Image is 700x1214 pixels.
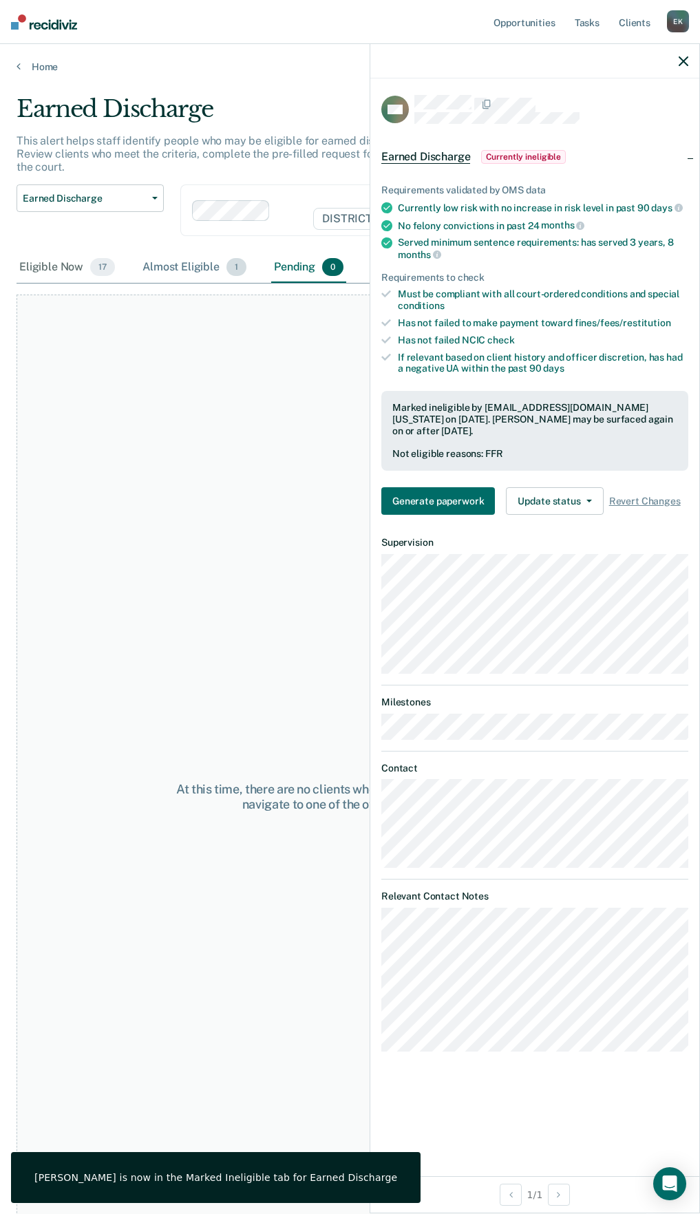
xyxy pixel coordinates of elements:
[481,150,566,164] span: Currently ineligible
[398,352,688,375] div: If relevant based on client history and officer discretion, has had a negative UA within the past 90
[653,1167,686,1200] div: Open Intercom Messenger
[398,334,688,346] div: Has not failed NCIC
[392,402,677,436] div: Marked ineligible by [EMAIL_ADDRESS][DOMAIN_NAME][US_STATE] on [DATE]. [PERSON_NAME] may be surfa...
[381,184,688,196] div: Requirements validated by OMS data
[17,134,633,173] p: This alert helps staff identify people who may be eligible for earned discharge based on IDOC’s c...
[313,208,560,230] span: DISTRICT OFFICE 4, [GEOGRAPHIC_DATA]
[398,237,688,260] div: Served minimum sentence requirements: has served 3 years, 8
[381,487,495,515] button: Generate paperwork
[381,487,500,515] a: Navigate to form link
[368,253,494,283] div: Marked Ineligible
[34,1171,397,1184] div: [PERSON_NAME] is now in the Marked Ineligible tab for Earned Discharge
[381,150,470,164] span: Earned Discharge
[90,258,115,276] span: 17
[322,258,343,276] span: 0
[651,202,682,213] span: days
[370,135,699,179] div: Earned DischargeCurrently ineligible
[381,891,688,902] dt: Relevant Contact Notes
[381,696,688,708] dt: Milestones
[271,253,346,283] div: Pending
[575,317,671,328] span: fines/fees/restitution
[174,782,489,811] div: At this time, there are no clients who are Pending. Please navigate to one of the other tabs.
[370,1176,699,1213] div: 1 / 1
[17,253,118,283] div: Eligible Now
[23,193,147,204] span: Earned Discharge
[500,1184,522,1206] button: Previous Opportunity
[392,448,677,460] div: Not eligible reasons: FFR
[398,288,688,312] div: Must be compliant with all court-ordered conditions and special
[398,202,688,214] div: Currently low risk with no increase in risk level in past 90
[487,334,514,345] span: check
[11,14,77,30] img: Recidiviz
[381,537,688,549] dt: Supervision
[398,249,441,260] span: months
[548,1184,570,1206] button: Next Opportunity
[541,220,584,231] span: months
[667,10,689,32] div: E K
[381,763,688,774] dt: Contact
[609,496,681,507] span: Revert Changes
[226,258,246,276] span: 1
[398,220,688,232] div: No felony convictions in past 24
[140,253,249,283] div: Almost Eligible
[398,300,445,311] span: conditions
[381,272,688,284] div: Requirements to check
[17,95,646,134] div: Earned Discharge
[543,363,564,374] span: days
[506,487,603,515] button: Update status
[17,61,683,73] a: Home
[398,317,688,329] div: Has not failed to make payment toward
